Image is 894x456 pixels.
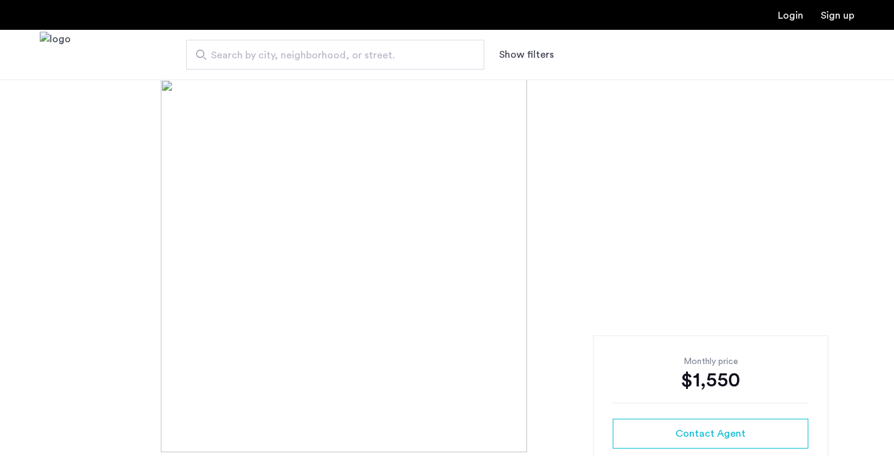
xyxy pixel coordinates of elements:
button: button [613,419,808,449]
img: logo [40,32,71,78]
div: $1,550 [613,368,808,393]
div: Monthly price [613,355,808,368]
img: [object%20Object] [161,80,733,452]
a: Login [778,11,803,21]
a: Cazamio Logo [40,32,71,78]
button: Show or hide filters [499,47,554,62]
a: Registration [821,11,854,21]
span: Contact Agent [675,426,746,441]
input: Apartment Search [186,40,484,70]
span: Search by city, neighborhood, or street. [211,48,449,63]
